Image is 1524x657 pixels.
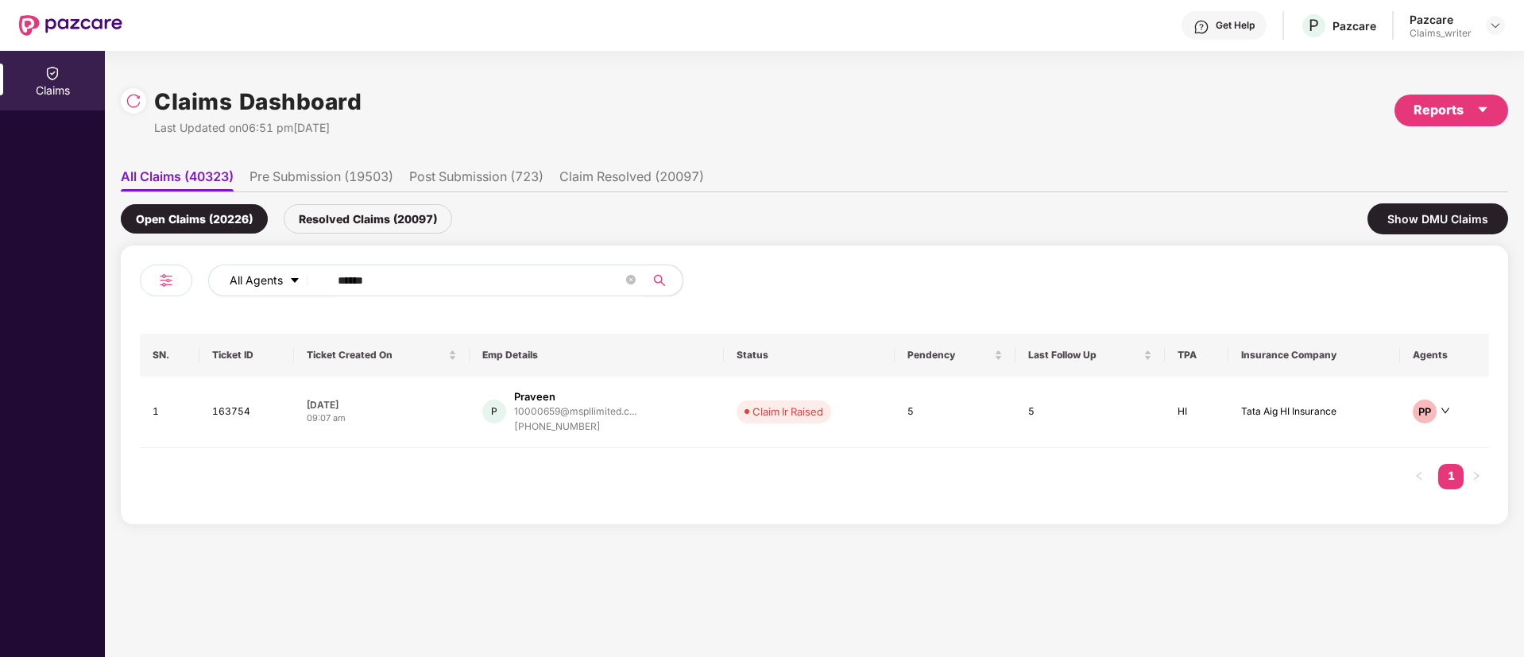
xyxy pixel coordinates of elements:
td: HI [1165,377,1228,448]
div: Show DMU Claims [1367,203,1508,234]
div: 10000659@mspllimited.c... [514,406,636,416]
td: 5 [895,377,1015,448]
li: Previous Page [1406,464,1432,489]
span: close-circle [626,273,636,288]
th: Insurance Company [1228,334,1400,377]
li: Next Page [1464,464,1489,489]
span: down [1441,406,1450,415]
td: 5 [1015,377,1166,448]
div: Claim Ir Raised [752,404,823,419]
div: Last Updated on 06:51 pm[DATE] [154,119,362,137]
img: svg+xml;base64,PHN2ZyBpZD0iSGVscC0zMngzMiIgeG1sbnM9Imh0dHA6Ly93d3cudzMub3JnLzIwMDAvc3ZnIiB3aWR0aD... [1193,19,1209,35]
td: 163754 [199,377,294,448]
img: svg+xml;base64,PHN2ZyB4bWxucz0iaHR0cDovL3d3dy53My5vcmcvMjAwMC9zdmciIHdpZHRoPSIyNCIgaGVpZ2h0PSIyNC... [157,271,176,290]
span: close-circle [626,275,636,284]
img: svg+xml;base64,PHN2ZyBpZD0iQ2xhaW0iIHhtbG5zPSJodHRwOi8vd3d3LnczLm9yZy8yMDAwL3N2ZyIgd2lkdGg9IjIwIi... [44,65,60,81]
li: All Claims (40323) [121,168,234,191]
div: Claims_writer [1410,27,1472,40]
img: New Pazcare Logo [19,15,122,36]
div: [DATE] [307,398,456,412]
div: PP [1413,400,1437,423]
td: 1 [140,377,199,448]
div: Get Help [1216,19,1255,32]
img: svg+xml;base64,PHN2ZyBpZD0iUmVsb2FkLTMyeDMyIiB4bWxucz0iaHR0cDovL3d3dy53My5vcmcvMjAwMC9zdmciIHdpZH... [126,93,141,109]
span: All Agents [230,272,283,289]
h1: Claims Dashboard [154,84,362,119]
div: Pazcare [1410,12,1472,27]
div: Praveen [514,389,555,404]
li: Claim Resolved (20097) [559,168,704,191]
div: Resolved Claims (20097) [284,204,452,234]
th: Ticket Created On [294,334,469,377]
span: P [1309,16,1319,35]
div: Reports [1414,100,1489,120]
a: 1 [1438,464,1464,488]
th: Ticket ID [199,334,294,377]
div: Open Claims (20226) [121,204,268,234]
li: 1 [1438,464,1464,489]
th: Agents [1400,334,1489,377]
li: Post Submission (723) [409,168,543,191]
th: Pendency [895,334,1015,377]
th: Last Follow Up [1015,334,1166,377]
td: Tata Aig HI Insurance [1228,377,1400,448]
button: All Agentscaret-down [208,265,335,296]
th: Emp Details [470,334,725,377]
span: right [1472,471,1481,481]
div: 09:07 am [307,412,456,425]
button: search [644,265,683,296]
th: Status [724,334,894,377]
span: caret-down [289,275,300,288]
th: SN. [140,334,199,377]
button: right [1464,464,1489,489]
span: Ticket Created On [307,349,444,361]
div: P [482,400,506,423]
img: svg+xml;base64,PHN2ZyBpZD0iRHJvcGRvd24tMzJ4MzIiIHhtbG5zPSJodHRwOi8vd3d3LnczLm9yZy8yMDAwL3N2ZyIgd2... [1489,19,1502,32]
button: left [1406,464,1432,489]
li: Pre Submission (19503) [249,168,393,191]
span: Pendency [907,349,991,361]
span: Last Follow Up [1028,349,1141,361]
span: left [1414,471,1424,481]
th: TPA [1165,334,1228,377]
div: Pazcare [1333,18,1376,33]
div: [PHONE_NUMBER] [514,419,636,435]
span: search [644,274,675,287]
span: caret-down [1476,103,1489,116]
